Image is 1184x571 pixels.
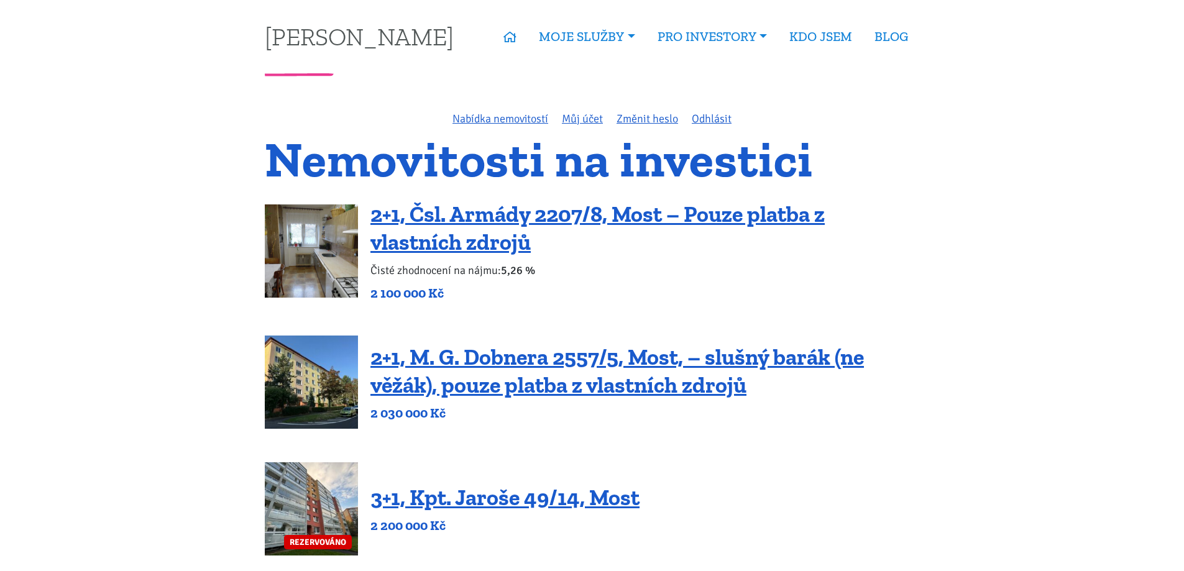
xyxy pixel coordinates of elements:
a: REZERVOVÁNO [265,462,358,555]
a: BLOG [863,22,919,51]
p: 2 100 000 Kč [370,285,919,302]
h1: Nemovitosti na investici [265,139,919,180]
b: 5,26 % [501,263,535,277]
a: Můj účet [562,112,603,126]
a: 2+1, Čsl. Armády 2207/8, Most – Pouze platba z vlastních zdrojů [370,201,825,255]
a: KDO JSEM [778,22,863,51]
a: Nabídka nemovitostí [452,112,548,126]
p: 2 200 000 Kč [370,517,640,534]
span: REZERVOVÁNO [284,535,352,549]
a: PRO INVESTORY [646,22,778,51]
a: MOJE SLUŽBY [528,22,646,51]
a: Odhlásit [692,112,732,126]
a: 2+1, M. G. Dobnera 2557/5, Most, – slušný barák (ne věžák), pouze platba z vlastních zdrojů [370,344,864,398]
a: Změnit heslo [617,112,678,126]
a: [PERSON_NAME] [265,24,454,48]
a: 3+1, Kpt. Jaroše 49/14, Most [370,484,640,511]
p: 2 030 000 Kč [370,404,919,422]
p: Čisté zhodnocení na nájmu: [370,262,919,279]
